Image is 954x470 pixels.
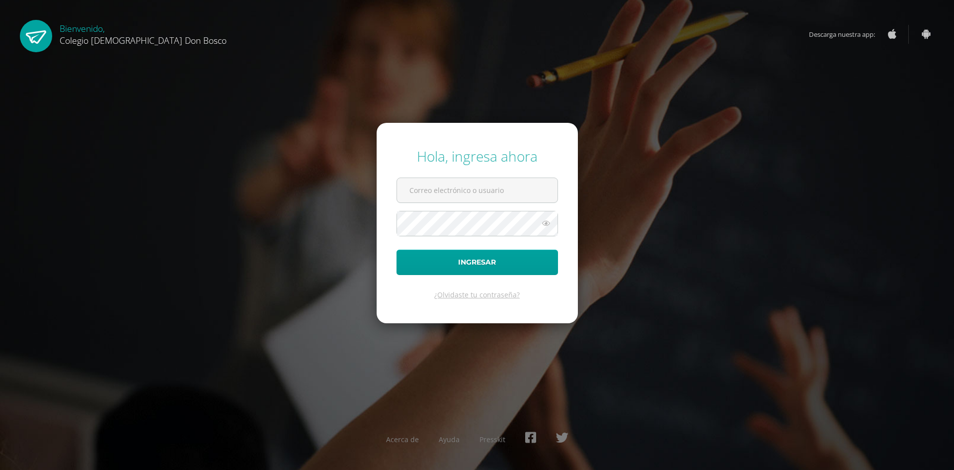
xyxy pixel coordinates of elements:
[479,435,505,444] a: Presskit
[434,290,520,299] a: ¿Olvidaste tu contraseña?
[809,25,885,44] span: Descarga nuestra app:
[439,435,460,444] a: Ayuda
[386,435,419,444] a: Acerca de
[397,178,557,202] input: Correo electrónico o usuario
[397,147,558,166] div: Hola, ingresa ahora
[397,250,558,275] button: Ingresar
[60,34,227,46] span: Colegio [DEMOGRAPHIC_DATA] Don Bosco
[60,20,227,46] div: Bienvenido,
